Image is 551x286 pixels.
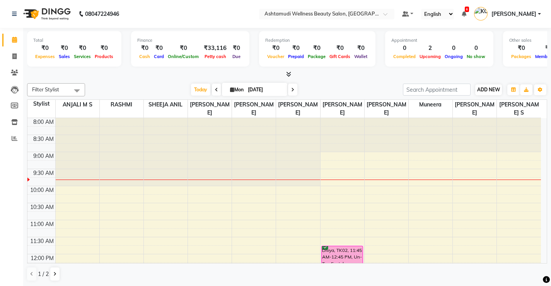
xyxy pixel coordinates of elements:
div: Appointment [391,37,487,44]
span: Petty cash [203,54,228,59]
div: 9:00 AM [32,152,55,160]
button: ADD NEW [475,84,502,95]
span: Today [191,84,210,96]
input: Search Appointment [403,84,471,96]
div: ₹0 [72,44,93,53]
span: [PERSON_NAME] [491,10,536,18]
span: Voucher [265,54,286,59]
div: ₹0 [306,44,328,53]
span: No show [465,54,487,59]
span: Services [72,54,93,59]
span: [PERSON_NAME] [276,100,320,118]
img: KOTTIYAM ASHTAMUDI [474,7,488,21]
span: Mon [228,87,246,92]
div: ₹0 [352,44,369,53]
div: Redemption [265,37,369,44]
span: 6 [465,7,469,12]
a: 6 [462,10,466,17]
div: ₹0 [137,44,152,53]
span: RASHMI [100,100,143,110]
span: [PERSON_NAME] [365,100,408,118]
span: Completed [391,54,418,59]
span: [PERSON_NAME] [321,100,364,118]
div: 0 [465,44,487,53]
span: Muneera [409,100,452,110]
div: ₹0 [33,44,57,53]
input: 2025-09-01 [246,84,284,96]
div: ₹0 [230,44,243,53]
div: ₹0 [509,44,533,53]
div: ₹0 [166,44,201,53]
span: [PERSON_NAME] [232,100,276,118]
div: ₹0 [57,44,72,53]
div: 11:00 AM [29,220,55,228]
span: SHEEJA ANIL [144,100,188,110]
span: [PERSON_NAME] [188,100,232,118]
div: 0 [443,44,465,53]
div: 9:30 AM [32,169,55,177]
span: Filter Stylist [32,86,59,92]
span: Products [93,54,115,59]
span: Cash [137,54,152,59]
span: Packages [509,54,533,59]
span: Prepaid [286,54,306,59]
span: Ongoing [443,54,465,59]
span: Gift Cards [328,54,352,59]
div: 2 [418,44,443,53]
div: 8:00 AM [32,118,55,126]
span: ANJALI M S [56,100,99,110]
div: 10:00 AM [29,186,55,194]
div: 11:30 AM [29,237,55,245]
div: ₹0 [328,44,352,53]
div: ₹0 [93,44,115,53]
div: 12:00 PM [29,254,55,262]
div: ₹0 [152,44,166,53]
span: Sales [57,54,72,59]
span: Upcoming [418,54,443,59]
span: Card [152,54,166,59]
div: ₹0 [286,44,306,53]
span: 1 / 2 [38,270,49,278]
span: Expenses [33,54,57,59]
span: Due [230,54,242,59]
span: [PERSON_NAME] S [497,100,541,118]
span: Package [306,54,328,59]
div: Finance [137,37,243,44]
div: 0 [391,44,418,53]
span: [PERSON_NAME] [453,100,496,118]
div: 8:30 AM [32,135,55,143]
span: Wallet [352,54,369,59]
div: Stylist [27,100,55,108]
img: logo [20,3,73,25]
div: Divya, TK02, 11:45 AM-12:45 PM, Un-Tan Facial [322,246,363,279]
b: 08047224946 [85,3,119,25]
div: ₹33,116 [201,44,230,53]
span: Online/Custom [166,54,201,59]
div: 10:30 AM [29,203,55,211]
div: ₹0 [265,44,286,53]
div: Total [33,37,115,44]
span: ADD NEW [477,87,500,92]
